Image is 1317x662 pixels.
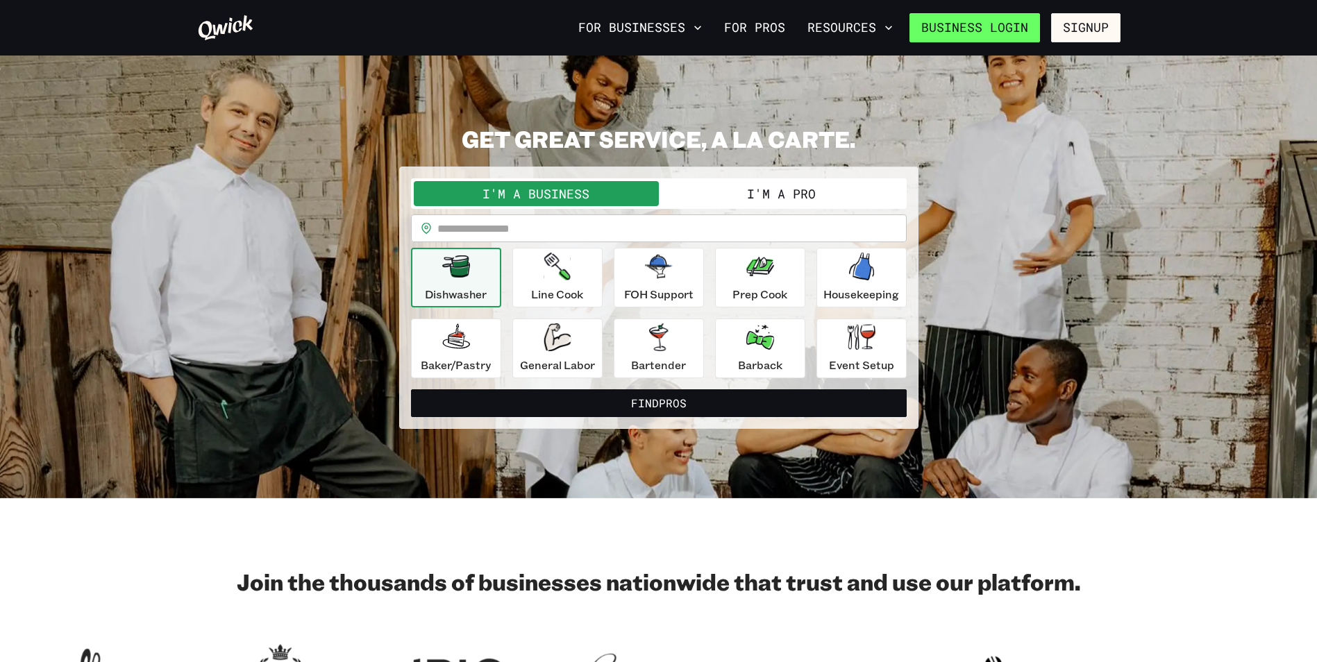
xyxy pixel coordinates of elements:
[631,357,686,373] p: Bartender
[411,389,907,417] button: FindPros
[614,248,704,307] button: FOH Support
[197,568,1121,595] h2: Join the thousands of businesses nationwide that trust and use our platform.
[425,286,487,303] p: Dishwasher
[732,286,787,303] p: Prep Cook
[531,286,583,303] p: Line Cook
[719,16,791,40] a: For Pros
[715,319,805,378] button: Barback
[421,357,491,373] p: Baker/Pastry
[414,181,659,206] button: I'm a Business
[802,16,898,40] button: Resources
[411,319,501,378] button: Baker/Pastry
[715,248,805,307] button: Prep Cook
[520,357,595,373] p: General Labor
[573,16,707,40] button: For Businesses
[614,319,704,378] button: Bartender
[909,13,1040,42] a: Business Login
[399,125,918,153] h2: GET GREAT SERVICE, A LA CARTE.
[659,181,904,206] button: I'm a Pro
[738,357,782,373] p: Barback
[823,286,899,303] p: Housekeeping
[1051,13,1121,42] button: Signup
[411,248,501,307] button: Dishwasher
[829,357,894,373] p: Event Setup
[816,319,907,378] button: Event Setup
[624,286,694,303] p: FOH Support
[512,248,603,307] button: Line Cook
[512,319,603,378] button: General Labor
[816,248,907,307] button: Housekeeping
